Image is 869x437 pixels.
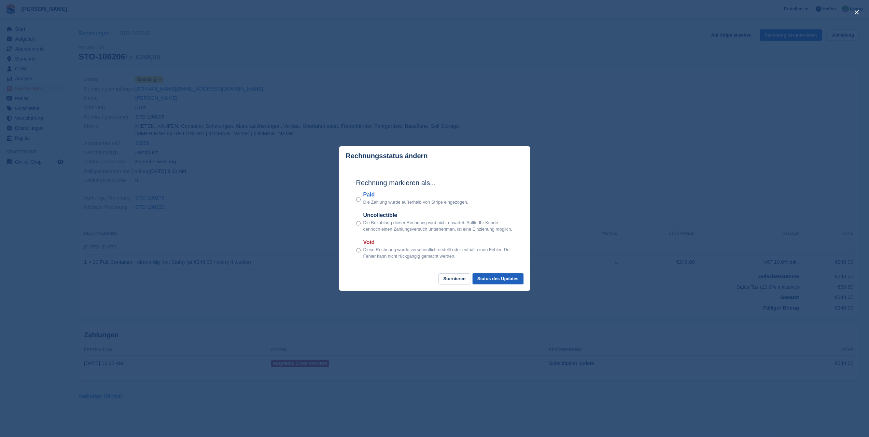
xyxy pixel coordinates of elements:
h2: Rechnung markieren als... [356,178,513,188]
p: Rechnungsstatus ändern [346,152,428,160]
label: Uncollectible [363,211,513,219]
p: Diese Rechnung wurde versehentlich erstellt oder enthält einen Fehler. Der Fehler kann nicht rück... [363,246,513,260]
label: Void [363,238,513,246]
button: close [851,7,862,18]
p: Die Zahlung wurde außerhalb von Stripe eingezogen. [363,199,468,206]
button: Stornieren [438,273,470,285]
p: Die Bezahlung dieser Rechnung wird nicht erwartet. Sollte Ihr Kunde dennoch einen Zahlungsversuch... [363,219,513,233]
label: Paid [363,191,468,199]
button: Status des Updates [473,273,523,285]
